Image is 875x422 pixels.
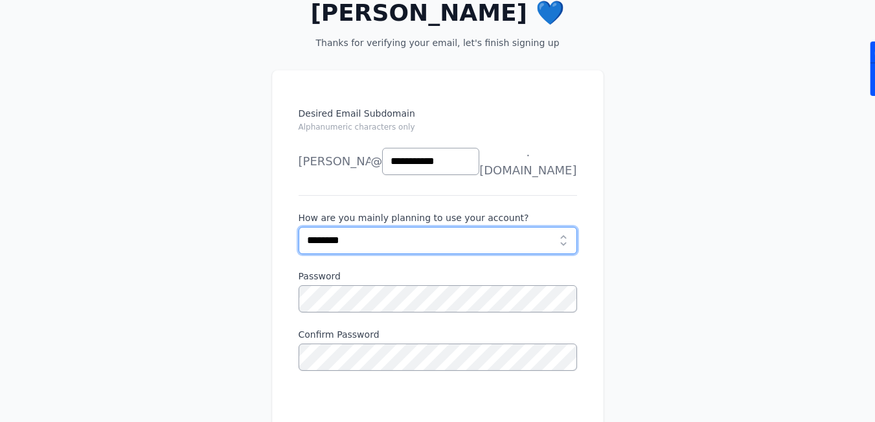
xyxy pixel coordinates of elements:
[299,328,577,341] label: Confirm Password
[293,36,583,49] p: Thanks for verifying your email, let's finish signing up
[299,148,370,174] li: [PERSON_NAME]
[370,152,382,170] span: @
[299,270,577,283] label: Password
[299,107,577,141] label: Desired Email Subdomain
[479,143,576,180] span: .[DOMAIN_NAME]
[299,211,577,224] label: How are you mainly planning to use your account?
[299,123,415,132] small: Alphanumeric characters only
